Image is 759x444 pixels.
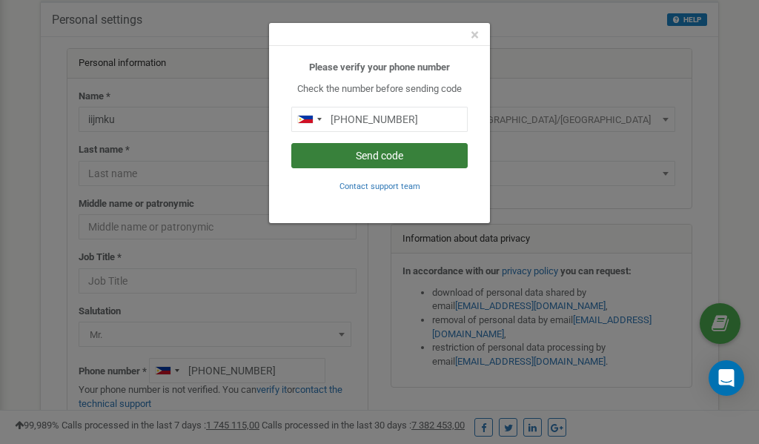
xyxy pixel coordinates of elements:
[471,27,479,43] button: Close
[292,107,326,131] div: Telephone country code
[291,82,468,96] p: Check the number before sending code
[339,182,420,191] small: Contact support team
[291,143,468,168] button: Send code
[291,107,468,132] input: 0905 123 4567
[471,26,479,44] span: ×
[709,360,744,396] div: Open Intercom Messenger
[339,180,420,191] a: Contact support team
[309,62,450,73] b: Please verify your phone number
